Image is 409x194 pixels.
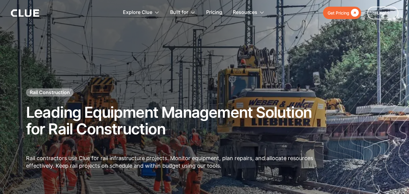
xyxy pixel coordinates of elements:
div: Explore Clue [123,3,152,22]
a: Login [367,7,398,19]
div:  [349,9,359,17]
div: Resources [233,3,257,22]
div: Get Pricing [328,9,349,17]
div: Rail Construction [30,89,70,96]
a: Pricing [206,3,222,22]
div: Explore Clue [123,3,160,22]
a: Get Pricing [323,7,361,19]
div: Built for [170,3,196,22]
h1: Leading Equipment Management Solution for Rail Construction [26,104,314,137]
div: Rail contractors use Clue for rail infrastructure projects. Monitor equipment, plan repairs, and ... [26,154,314,169]
div: Resources [233,3,265,22]
div: Built for [170,3,188,22]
